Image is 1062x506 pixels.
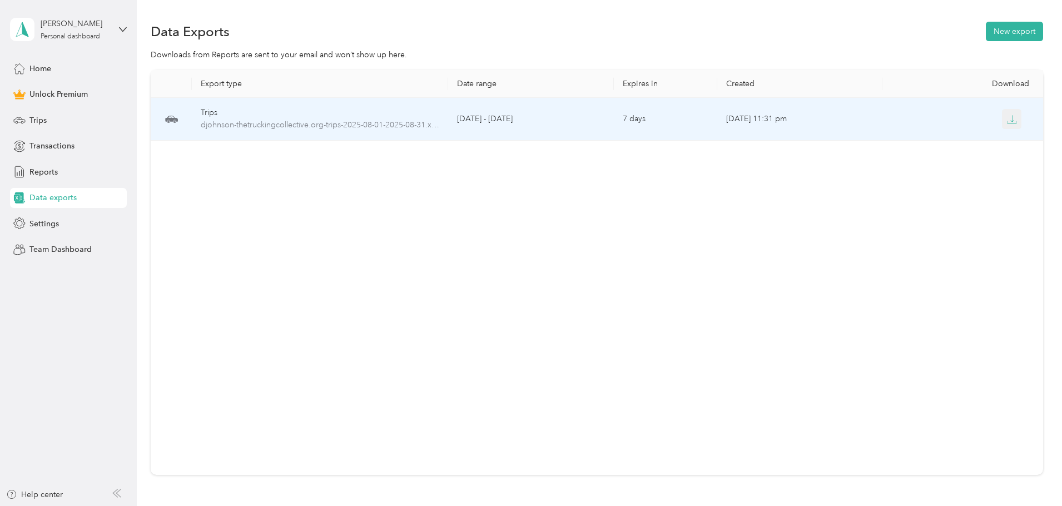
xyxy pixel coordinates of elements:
button: New export [986,22,1043,41]
th: Date range [448,70,614,98]
span: Transactions [29,140,75,152]
div: [PERSON_NAME] [41,18,110,29]
td: 7 days [614,98,717,141]
td: [DATE] 11:31 pm [717,98,883,141]
div: Downloads from Reports are sent to your email and won’t show up here. [151,49,1043,61]
span: Home [29,63,51,75]
div: Download [891,79,1039,88]
th: Created [717,70,883,98]
button: Help center [6,489,63,500]
span: Unlock Premium [29,88,88,100]
th: Expires in [614,70,717,98]
div: Trips [201,107,439,119]
iframe: Everlance-gr Chat Button Frame [1000,444,1062,506]
span: Settings [29,218,59,230]
span: Team Dashboard [29,244,92,255]
span: Reports [29,166,58,178]
span: djohnson-thetruckingcollective.org-trips-2025-08-01-2025-08-31.xlsx [201,119,439,131]
td: [DATE] - [DATE] [448,98,614,141]
th: Export type [192,70,448,98]
div: Personal dashboard [41,33,100,40]
span: Data exports [29,192,77,204]
h1: Data Exports [151,26,230,37]
span: Trips [29,115,47,126]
